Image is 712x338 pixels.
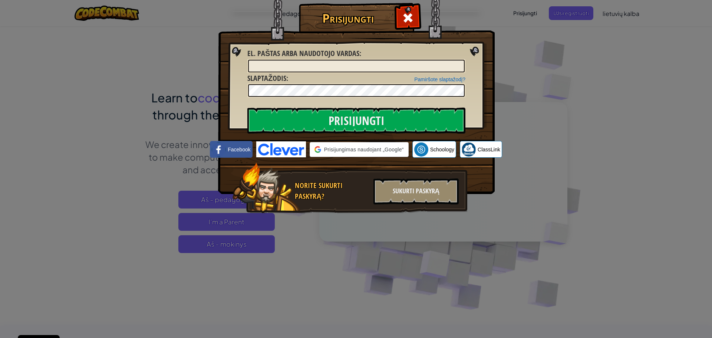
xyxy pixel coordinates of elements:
img: facebook_small.png [212,142,226,157]
input: Prisijungti [247,108,465,134]
div: Sukurti paskyrą [373,178,459,204]
span: Schoology [430,146,454,153]
label: : [247,73,288,84]
label: : [247,48,361,59]
h1: Prisijungti [301,12,395,24]
span: Slaptažodis [247,73,286,83]
span: Facebook [228,146,250,153]
span: ClassLink [478,146,500,153]
span: El. paštas arba naudotojo vardas [247,48,359,58]
img: classlink-logo-small.png [462,142,476,157]
img: clever-logo-blue.png [256,141,306,157]
a: Pamiršote slaptažodį? [414,76,465,82]
img: schoology.png [414,142,428,157]
div: Prisijungimas naudojant „Google“ [310,142,409,157]
span: Prisijungimas naudojant „Google“ [324,146,404,153]
div: Norite sukurti paskyrą? [295,180,369,201]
